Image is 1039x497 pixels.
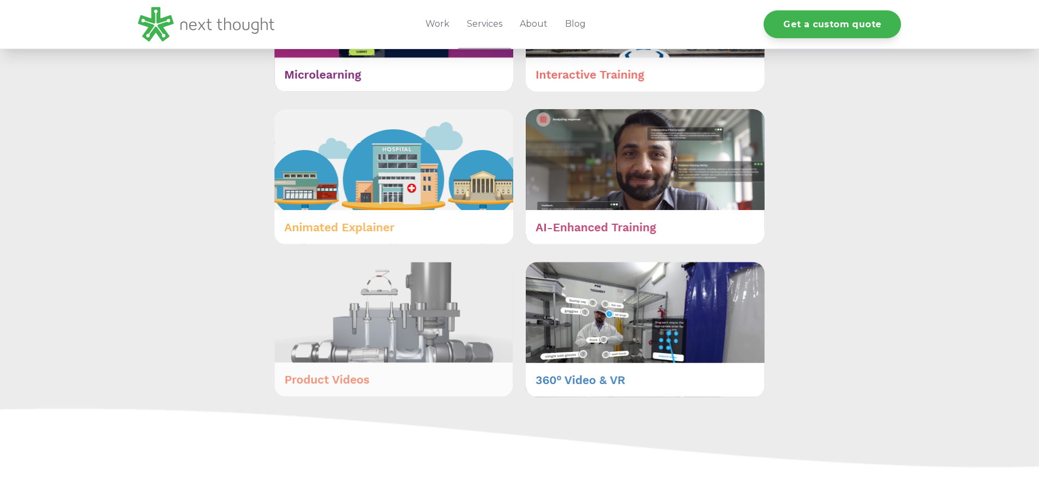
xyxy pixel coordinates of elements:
img: Product Videos (1) [274,262,513,397]
img: LG - NextThought Logo [138,7,274,41]
img: AI-Enhanced Training [526,109,765,244]
a: Get a custom quote [764,10,901,38]
img: 3600 Video & VR [526,262,765,397]
img: Animated Explainer [274,109,513,244]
